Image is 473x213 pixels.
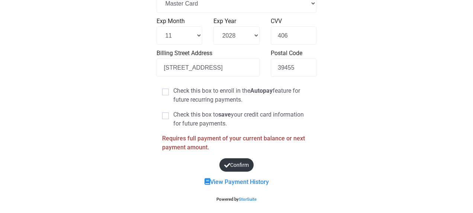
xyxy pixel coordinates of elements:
[250,87,273,94] strong: Autopay
[153,193,320,204] p: Powered by
[157,49,260,58] label: Billing Street Address
[239,197,257,202] a: StorSuite
[271,17,316,26] label: CVV
[218,111,231,118] strong: save
[213,17,259,26] label: Exp Year
[162,86,311,104] label: Check this box to enroll in the feature for future recurring payments.
[162,134,311,152] p: Requires full payment of your current balance or next payment amount.
[271,26,316,45] input: CVV
[271,49,316,58] label: Postal Code
[157,17,202,26] label: Exp Month
[162,110,311,128] label: Check this box to your credit card information for future payments.
[205,178,269,185] a: View Payment History
[216,157,257,174] button: Confirm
